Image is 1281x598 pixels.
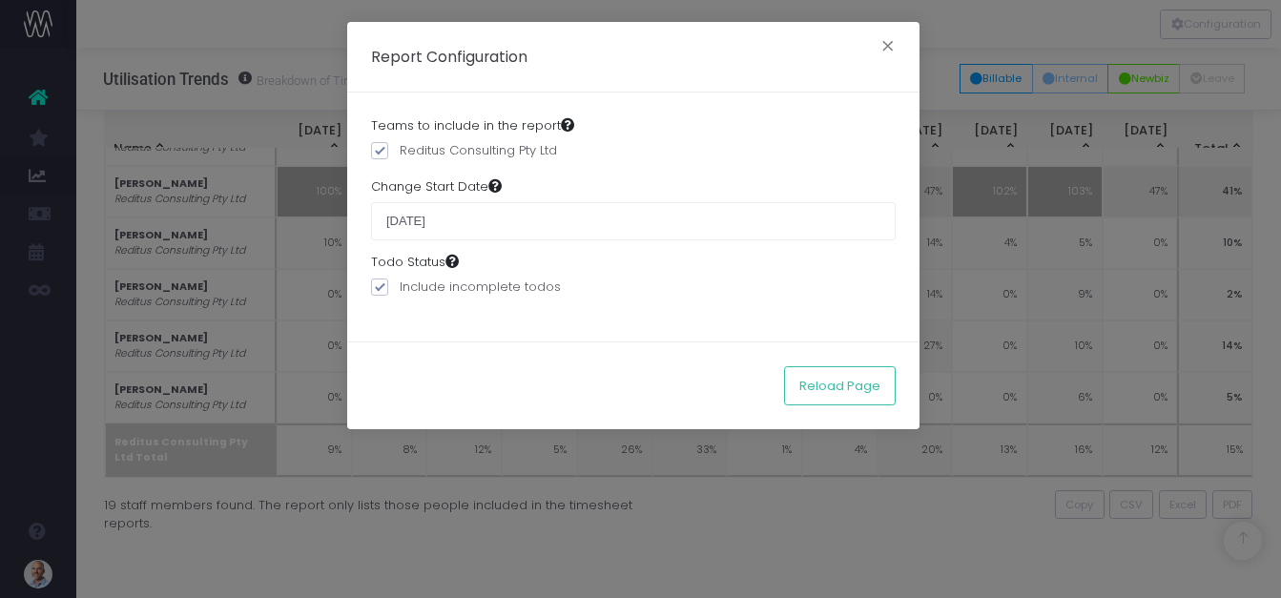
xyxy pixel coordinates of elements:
label: Todo Status [371,253,459,272]
label: Reditus Consulting Pty Ltd [371,141,557,160]
label: Include incomplete todos [371,278,561,297]
label: Change Start Date [371,177,502,196]
label: Teams to include in the report [371,116,574,135]
button: Close [868,33,908,64]
button: Reload Page [784,366,896,404]
input: Choose a start date [371,202,896,240]
h5: Report Configuration [371,46,527,68]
